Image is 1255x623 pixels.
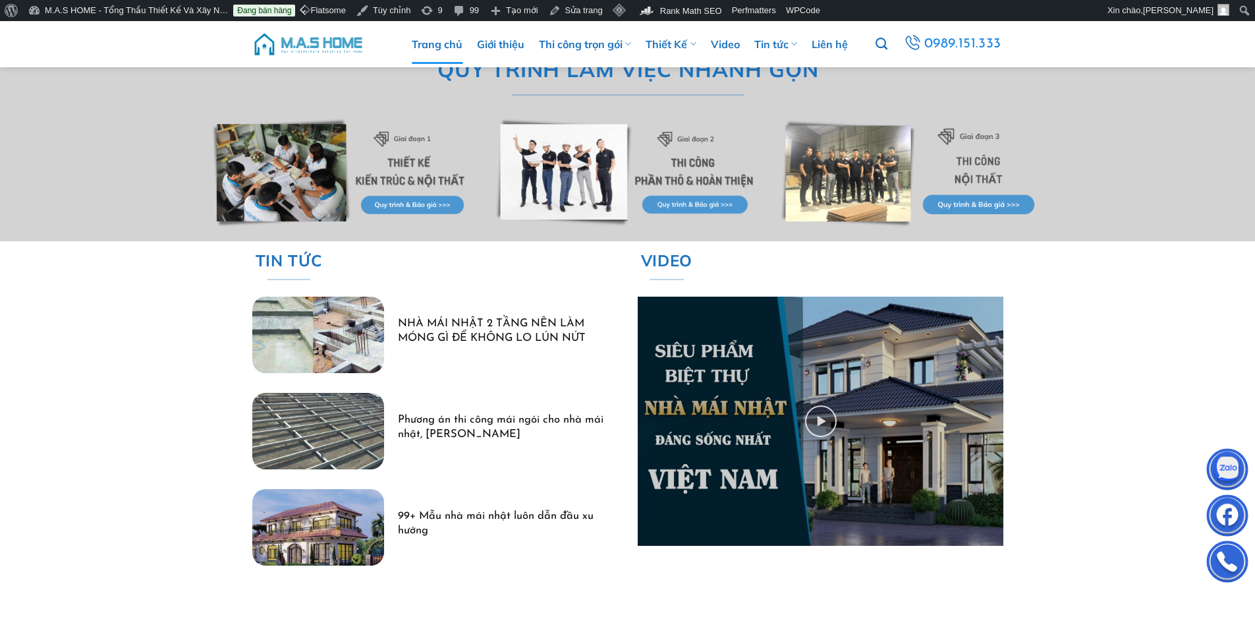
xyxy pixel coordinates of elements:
img: Zalo [1208,452,1247,491]
a: Video [711,24,740,64]
a: Thiết Kế [646,24,696,64]
img: Phone [1208,544,1247,583]
a: Giới thiệu [477,24,524,64]
a: Thi công trọn gói [539,24,631,64]
a: Đang bán hàng [233,5,295,16]
a: Tìm kiếm [876,30,887,58]
a: NHÀ MÁI NHẬT 2 TẦNG NÊN LÀM MÓNG GÌ ĐỂ KHÔNG LO LÚN NỨT [398,317,603,345]
span: Rank Math SEO [660,6,722,16]
a: Phương án thi công mái ngói cho nhà mái nhật, [PERSON_NAME] [398,413,603,442]
a: Liên hệ [812,24,848,64]
img: Trang chủ 148 [495,117,760,228]
img: Facebook [1208,498,1247,537]
a: Tin tức [754,24,797,64]
a: Trang chủ [412,24,462,64]
a: 99+ Mẫu nhà mái nhật luôn dẫn đầu xu hướng [398,510,603,538]
img: Trang chủ 147 [209,117,475,228]
span: [PERSON_NAME] [1143,5,1213,15]
a: Untitled 3 1 [638,297,1003,546]
span: 0989.151.333 [924,33,1001,55]
span: TIN TỨC [255,248,321,273]
a: 0989.151.333 [902,32,1003,56]
img: M.A.S HOME – Tổng Thầu Thiết Kế Và Xây Nhà Trọn Gói [252,24,364,64]
span: QUY TRÌNH LÀM VIỆC NHANH GỌN [437,53,818,86]
img: Phương án thi công mái ngói cho nhà mái nhật, mái thái 28 [252,393,384,469]
span: Video [640,248,692,273]
img: 99+ Mẫu nhà mái nhật luôn dẫn đầu xu hướng 33 [252,489,384,566]
img: NHÀ MÁI NHẬT 2 TẦNG NÊN LÀM MÓNG GÌ ĐỂ KHÔNG LO LÚN NỨT 1 [252,297,384,373]
img: Trang chủ 150 [638,297,1003,546]
img: Trang chủ 149 [780,117,1046,228]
